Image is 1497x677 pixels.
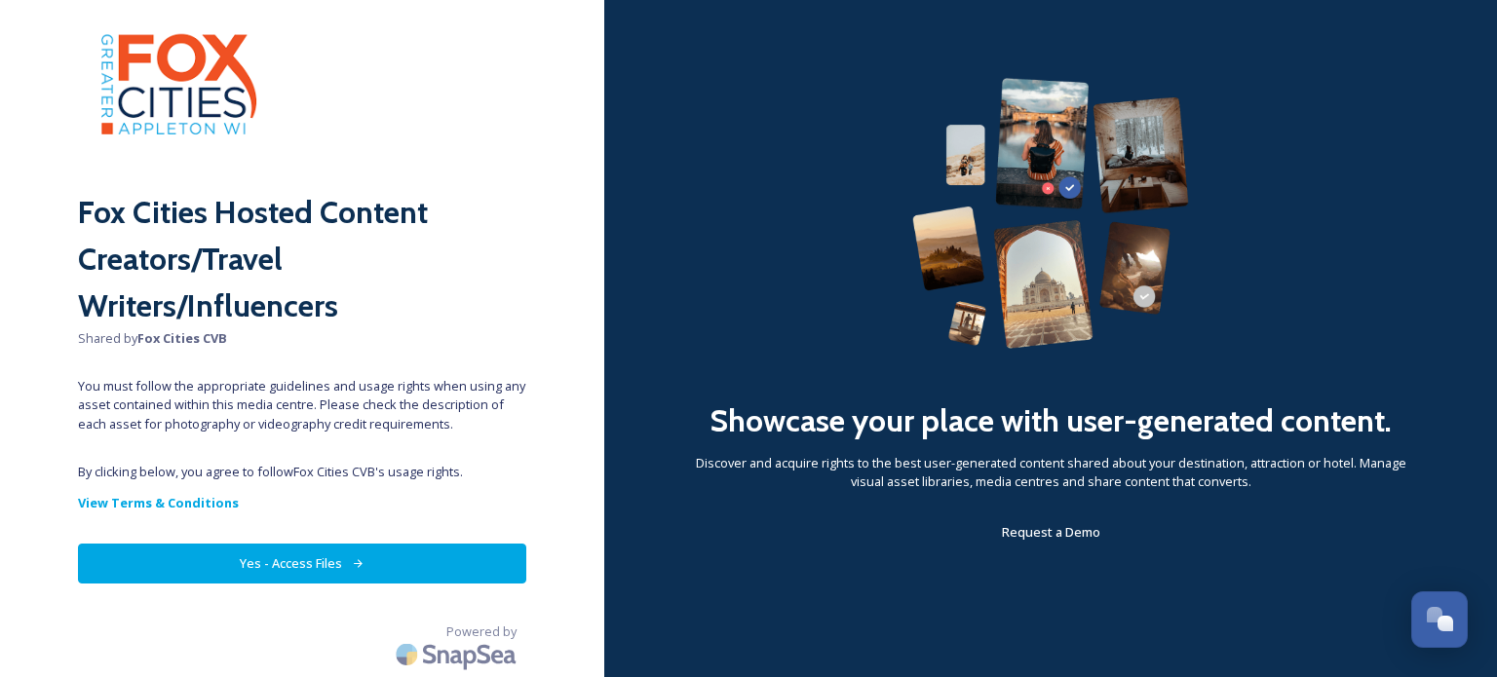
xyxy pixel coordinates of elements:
[78,494,239,511] strong: View Terms & Conditions
[78,463,526,481] span: By clicking below, you agree to follow Fox Cities CVB 's usage rights.
[1002,523,1100,541] span: Request a Demo
[78,189,526,329] h2: Fox Cities Hosted Content Creators/Travel Writers/Influencers
[1002,520,1100,544] a: Request a Demo
[78,377,526,433] span: You must follow the appropriate guidelines and usage rights when using any asset contained within...
[390,631,526,677] img: SnapSea Logo
[78,544,526,583] button: Yes - Access Files
[1411,591,1468,648] button: Open Chat
[682,454,1419,491] span: Discover and acquire rights to the best user-generated content shared about your destination, att...
[78,491,526,514] a: View Terms & Conditions
[137,329,227,347] strong: Fox Cities CVB
[446,622,517,641] span: Powered by
[78,329,526,348] span: Shared by
[710,397,1392,444] h2: Showcase your place with user-generated content.
[912,78,1189,349] img: 63b42ca75bacad526042e722_Group%20154-p-800.png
